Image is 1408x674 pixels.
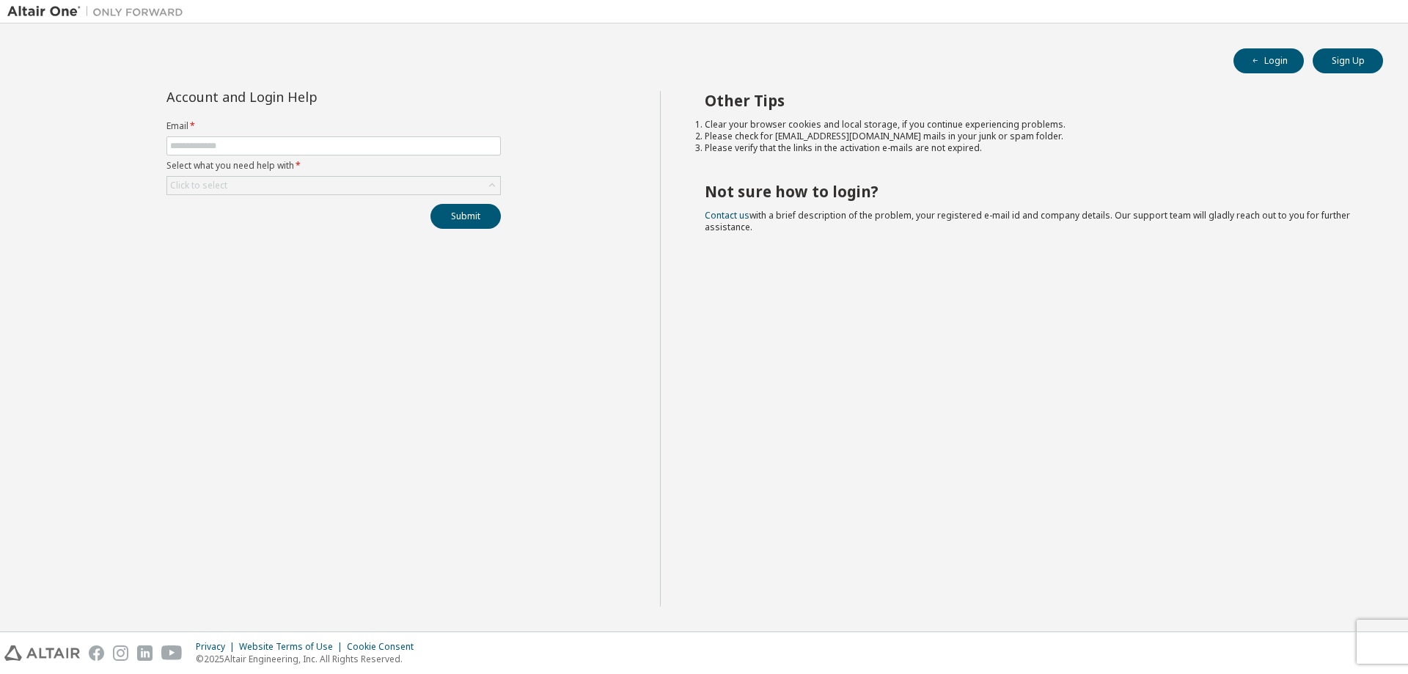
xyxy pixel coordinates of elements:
button: Sign Up [1313,48,1383,73]
img: instagram.svg [113,645,128,661]
li: Clear your browser cookies and local storage, if you continue experiencing problems. [705,119,1357,131]
div: Click to select [170,180,227,191]
label: Email [166,120,501,132]
div: Cookie Consent [347,641,422,653]
div: Privacy [196,641,239,653]
img: youtube.svg [161,645,183,661]
h2: Not sure how to login? [705,182,1357,201]
li: Please check for [EMAIL_ADDRESS][DOMAIN_NAME] mails in your junk or spam folder. [705,131,1357,142]
img: altair_logo.svg [4,645,80,661]
p: © 2025 Altair Engineering, Inc. All Rights Reserved. [196,653,422,665]
div: Click to select [167,177,500,194]
img: Altair One [7,4,191,19]
label: Select what you need help with [166,160,501,172]
li: Please verify that the links in the activation e-mails are not expired. [705,142,1357,154]
button: Submit [430,204,501,229]
img: facebook.svg [89,645,104,661]
div: Account and Login Help [166,91,434,103]
button: Login [1233,48,1304,73]
div: Website Terms of Use [239,641,347,653]
span: with a brief description of the problem, your registered e-mail id and company details. Our suppo... [705,209,1350,233]
img: linkedin.svg [137,645,153,661]
h2: Other Tips [705,91,1357,110]
a: Contact us [705,209,749,221]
